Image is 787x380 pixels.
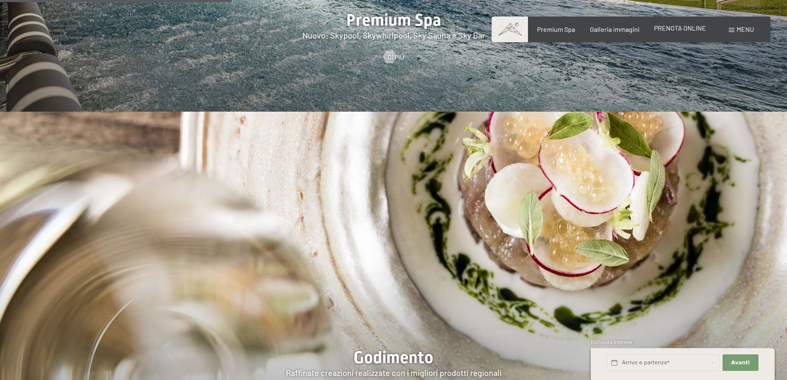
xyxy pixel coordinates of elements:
[590,25,640,33] a: Galleria immagini
[537,25,575,33] a: Premium Spa
[723,354,758,371] button: Avanti
[388,53,404,62] span: Di più
[731,359,750,366] span: Avanti
[383,53,404,62] a: Di più
[737,25,754,33] span: Menu
[591,339,632,345] span: Richiesta express
[654,24,706,32] a: PRENOTA ONLINE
